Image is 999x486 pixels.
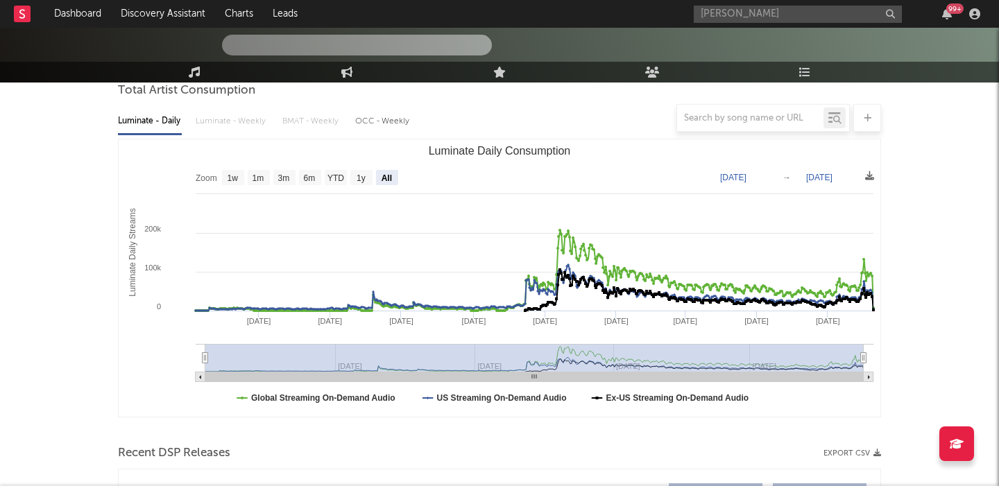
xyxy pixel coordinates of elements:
text: 3m [278,173,290,183]
text: [DATE] [744,317,769,325]
button: Export CSV [823,449,881,458]
text: 0 [157,302,161,311]
button: 99+ [942,8,952,19]
text: [DATE] [318,317,342,325]
text: [DATE] [389,317,413,325]
text: Ex-US Streaming On-Demand Audio [606,393,749,403]
text: 200k [144,225,161,233]
text: [DATE] [806,173,832,182]
text: [DATE] [533,317,557,325]
text: [DATE] [673,317,697,325]
text: YTD [327,173,344,183]
text: → [783,173,791,182]
text: [DATE] [604,317,629,325]
text: 1y [357,173,366,183]
input: Search by song name or URL [677,113,823,124]
text: [DATE] [816,317,840,325]
text: Luminate Daily Consumption [429,145,571,157]
text: [DATE] [247,317,271,325]
div: 99 + [946,3,964,14]
text: Zoom [196,173,217,183]
text: 1w [228,173,239,183]
text: [DATE] [720,173,746,182]
text: Global Streaming On-Demand Audio [251,393,395,403]
text: Luminate Daily Streams [128,208,137,296]
text: 6m [304,173,316,183]
text: US Streaming On-Demand Audio [437,393,567,403]
text: All [382,173,392,183]
text: 100k [144,263,161,272]
span: Total Artist Consumption [118,83,255,99]
span: Recent DSP Releases [118,445,230,462]
input: Search for artists [694,6,902,23]
text: [DATE] [462,317,486,325]
text: 1m [253,173,264,183]
svg: Luminate Daily Consumption [119,139,880,417]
